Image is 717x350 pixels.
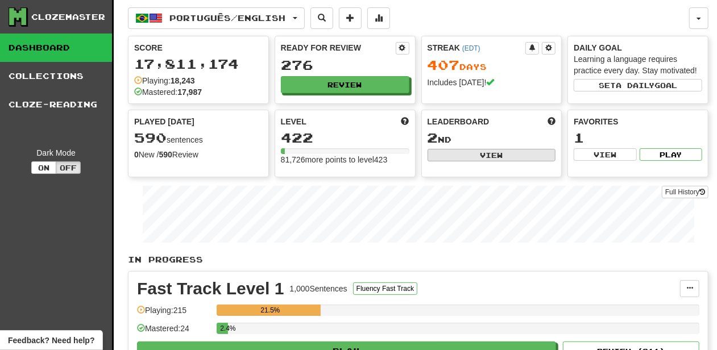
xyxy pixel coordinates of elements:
[220,323,228,334] div: 2.4%
[367,7,390,29] button: More stats
[428,58,556,73] div: Day s
[428,42,526,53] div: Streak
[128,7,305,29] button: Português/English
[574,116,702,127] div: Favorites
[177,88,202,97] strong: 17,987
[134,116,194,127] span: Played [DATE]
[159,150,172,159] strong: 590
[220,305,320,316] div: 21.5%
[31,11,105,23] div: Clozemaster
[574,53,702,76] div: Learning a language requires practice every day. Stay motivated!
[428,130,438,145] span: 2
[428,131,556,145] div: nd
[401,116,409,127] span: Score more points to level up
[574,148,636,161] button: View
[56,161,81,174] button: Off
[134,130,167,145] span: 590
[8,335,94,346] span: Open feedback widget
[281,154,409,165] div: 81,726 more points to level 423
[640,148,702,161] button: Play
[428,57,460,73] span: 407
[281,116,306,127] span: Level
[170,13,286,23] span: Português / English
[134,86,202,98] div: Mastered:
[137,323,211,341] div: Mastered: 24
[128,254,708,265] p: In Progress
[574,131,702,145] div: 1
[428,149,556,161] button: View
[428,77,556,88] div: Includes [DATE]!
[9,147,103,159] div: Dark Mode
[281,42,396,53] div: Ready for Review
[134,150,139,159] strong: 0
[137,305,211,323] div: Playing: 215
[353,282,417,295] button: Fluency Fast Track
[574,79,702,91] button: Seta dailygoal
[290,283,347,294] div: 1,000 Sentences
[171,76,195,85] strong: 18,243
[31,161,56,174] button: On
[310,7,333,29] button: Search sentences
[662,186,708,198] a: Full History
[548,116,556,127] span: This week in points, UTC
[281,58,409,72] div: 276
[281,131,409,145] div: 422
[616,81,654,89] span: a daily
[134,149,263,160] div: New / Review
[281,76,409,93] button: Review
[134,57,263,71] div: 17,811,174
[134,131,263,145] div: sentences
[428,116,490,127] span: Leaderboard
[462,44,480,52] a: (EDT)
[134,75,195,86] div: Playing:
[339,7,362,29] button: Add sentence to collection
[134,42,263,53] div: Score
[574,42,702,53] div: Daily Goal
[137,280,284,297] div: Fast Track Level 1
